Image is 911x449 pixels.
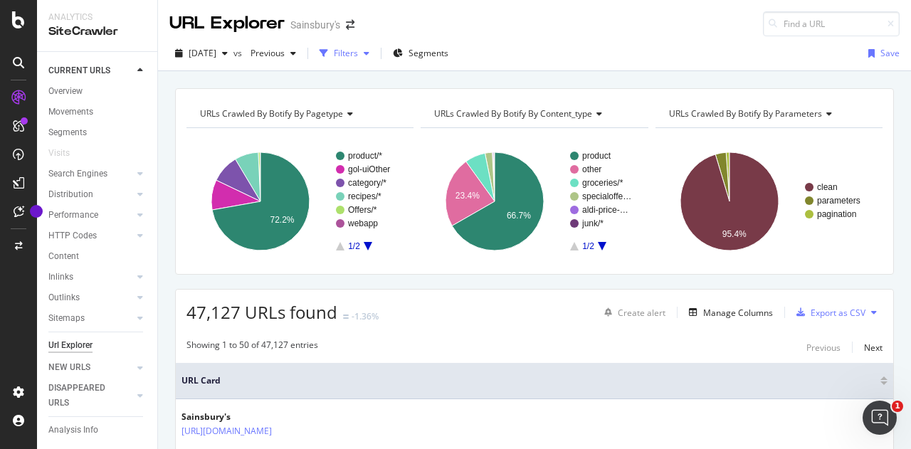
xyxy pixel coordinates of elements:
div: Filters [334,47,358,59]
div: Search Engines [48,167,107,181]
a: Movements [48,105,147,120]
text: product [582,151,611,161]
button: Segments [387,42,454,65]
div: Tooltip anchor [30,205,43,218]
text: clean [817,182,838,192]
div: Visits [48,146,70,161]
text: Offers/* [348,205,377,215]
text: groceries/* [582,178,623,188]
text: 1/2 [582,241,594,251]
button: Previous [806,339,841,356]
div: HTTP Codes [48,228,97,243]
span: 47,127 URLs found [186,300,337,324]
svg: A chart. [421,139,644,263]
div: Outlinks [48,290,80,305]
text: specialoffe… [582,191,631,201]
div: CURRENT URLS [48,63,110,78]
div: URL Explorer [169,11,285,36]
div: Sitemaps [48,311,85,326]
div: Url Explorer [48,338,93,353]
div: -1.36% [352,310,379,322]
div: Save [880,47,900,59]
div: Sainsbury's [290,18,340,32]
button: Manage Columns [683,304,773,321]
div: Create alert [618,307,665,319]
div: Distribution [48,187,93,202]
text: 23.4% [455,191,480,201]
a: CURRENT URLS [48,63,133,78]
div: Inlinks [48,270,73,285]
div: SiteCrawler [48,23,146,40]
text: recipes/* [348,191,381,201]
text: parameters [817,196,860,206]
div: Segments [48,125,87,140]
button: Next [864,339,883,356]
a: Outlinks [48,290,133,305]
span: URLs Crawled By Botify By content_type [434,107,592,120]
a: Url Explorer [48,338,147,353]
button: Previous [245,42,302,65]
h4: URLs Crawled By Botify By content_type [431,102,635,125]
svg: A chart. [655,139,879,263]
button: Export as CSV [791,301,865,324]
div: Overview [48,84,83,99]
h4: URLs Crawled By Botify By parameters [666,102,870,125]
div: DISAPPEARED URLS [48,381,120,411]
a: Sitemaps [48,311,133,326]
a: HTTP Codes [48,228,133,243]
text: aldi-price-… [582,205,628,215]
text: 66.7% [507,211,531,221]
div: Manage Columns [703,307,773,319]
a: Inlinks [48,270,133,285]
span: URLs Crawled By Botify By parameters [669,107,822,120]
text: junk/* [581,218,604,228]
div: arrow-right-arrow-left [346,20,354,30]
div: Export as CSV [811,307,865,319]
div: Analysis Info [48,423,98,438]
text: 72.2% [270,215,294,225]
iframe: Intercom live chat [863,401,897,435]
a: DISAPPEARED URLS [48,381,133,411]
text: other [582,164,601,174]
span: 2025 Sep. 15th [189,47,216,59]
div: Previous [806,342,841,354]
a: Distribution [48,187,133,202]
button: [DATE] [169,42,233,65]
button: Create alert [599,301,665,324]
text: webapp [347,218,378,228]
svg: A chart. [186,139,410,263]
div: Sainsbury's [181,411,334,423]
img: Equal [343,315,349,319]
a: Segments [48,125,147,140]
button: Filters [314,42,375,65]
button: Save [863,42,900,65]
text: pagination [817,209,856,219]
text: 1/2 [348,241,360,251]
text: 95.4% [722,229,746,239]
span: vs [233,47,245,59]
a: Visits [48,146,84,161]
div: Content [48,249,79,264]
span: URLs Crawled By Botify By pagetype [200,107,343,120]
span: Segments [409,47,448,59]
text: gol-uiOther [348,164,390,174]
div: Movements [48,105,93,120]
span: URL Card [181,374,877,387]
div: NEW URLS [48,360,90,375]
div: Next [864,342,883,354]
a: Analysis Info [48,423,147,438]
a: Content [48,249,147,264]
text: category/* [348,178,386,188]
a: Search Engines [48,167,133,181]
div: Analytics [48,11,146,23]
text: product/* [348,151,382,161]
h4: URLs Crawled By Botify By pagetype [197,102,401,125]
a: Overview [48,84,147,99]
a: [URL][DOMAIN_NAME] [181,424,272,438]
input: Find a URL [763,11,900,36]
a: Performance [48,208,133,223]
a: NEW URLS [48,360,133,375]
